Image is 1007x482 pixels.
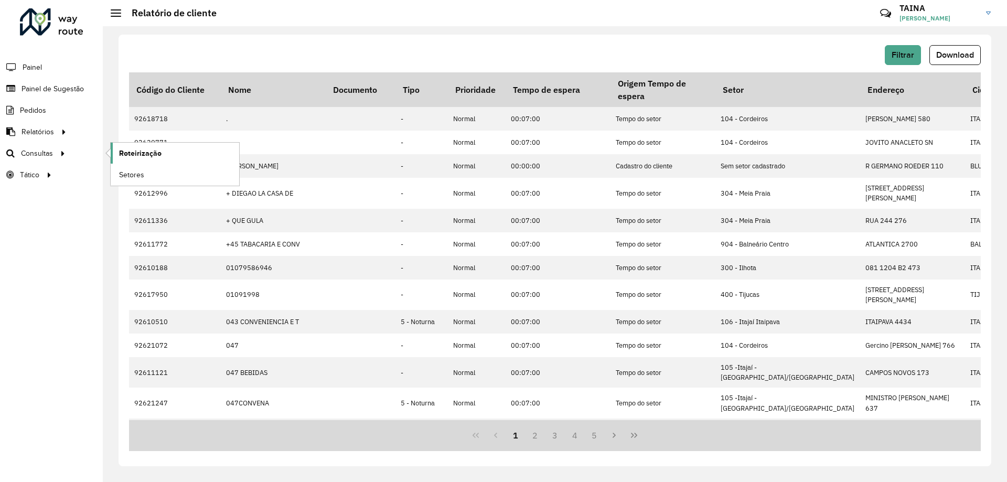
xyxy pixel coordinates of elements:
[610,131,715,154] td: Tempo do setor
[506,256,610,280] td: 00:07:00
[506,419,610,449] td: 00:07:00
[129,419,221,449] td: 92612881
[506,388,610,418] td: 00:07:00
[860,154,965,178] td: R GERMANO ROEDER 110
[936,50,974,59] span: Download
[395,310,448,334] td: 5 - Noturna
[448,419,506,449] td: Normal
[448,232,506,256] td: Normal
[221,209,326,232] td: + QUE GULA
[860,357,965,388] td: CAMPOS NOVOS 173
[395,107,448,131] td: -
[129,131,221,154] td: 92620771
[610,107,715,131] td: Tempo do setor
[715,310,860,334] td: 106 - Itajaí Itaipava
[395,209,448,232] td: -
[860,209,965,232] td: RUA 244 276
[715,388,860,418] td: 105 -Itajaí - [GEOGRAPHIC_DATA]/[GEOGRAPHIC_DATA]
[715,280,860,310] td: 400 - Tijucas
[129,178,221,208] td: 92612996
[506,107,610,131] td: 00:07:00
[129,256,221,280] td: 92610188
[395,131,448,154] td: -
[129,310,221,334] td: 92610510
[715,357,860,388] td: 105 -Itajaí - [GEOGRAPHIC_DATA]/[GEOGRAPHIC_DATA]
[448,107,506,131] td: Normal
[23,62,42,73] span: Painel
[119,169,144,180] span: Setores
[20,105,46,116] span: Pedidos
[885,45,921,65] button: Filtrar
[610,280,715,310] td: Tempo do setor
[874,2,897,25] a: Contato Rápido
[395,154,448,178] td: -
[610,232,715,256] td: Tempo do setor
[111,164,239,185] a: Setores
[715,419,860,449] td: 108 - Brusque Guabiruba
[610,419,715,449] td: Tempo do setor
[506,178,610,208] td: 00:07:00
[448,280,506,310] td: Normal
[545,425,565,445] button: 3
[715,256,860,280] td: 300 - Ilhota
[221,334,326,357] td: 047
[221,419,326,449] td: 06041989
[221,131,326,154] td: .....
[610,72,715,107] th: Origem Tempo de espera
[448,154,506,178] td: Normal
[610,357,715,388] td: Tempo do setor
[604,425,624,445] button: Next Page
[715,107,860,131] td: 104 - Cordeiros
[221,232,326,256] td: +45 TABACARIA E CONV
[395,232,448,256] td: -
[610,154,715,178] td: Cadastro do cliente
[395,280,448,310] td: -
[860,388,965,418] td: MINISTRO [PERSON_NAME] 637
[129,357,221,388] td: 92611121
[111,143,239,164] a: Roteirização
[448,72,506,107] th: Prioridade
[715,131,860,154] td: 104 - Cordeiros
[715,72,860,107] th: Setor
[448,131,506,154] td: Normal
[715,178,860,208] td: 304 - Meia Praia
[506,209,610,232] td: 00:07:00
[506,280,610,310] td: 00:07:00
[610,334,715,357] td: Tempo do setor
[565,425,585,445] button: 4
[506,334,610,357] td: 00:07:00
[448,209,506,232] td: Normal
[221,280,326,310] td: 01091998
[129,280,221,310] td: 92617950
[892,50,914,59] span: Filtrar
[899,14,978,23] span: [PERSON_NAME]
[610,178,715,208] td: Tempo do setor
[506,425,526,445] button: 1
[506,357,610,388] td: 00:07:00
[395,419,448,449] td: -
[899,3,978,13] h3: TAINA
[860,232,965,256] td: ATLANTICA 2700
[22,83,84,94] span: Painel de Sugestão
[860,131,965,154] td: JOVITO ANACLETO SN
[221,72,326,107] th: Nome
[395,388,448,418] td: 5 - Noturna
[448,310,506,334] td: Normal
[395,178,448,208] td: -
[221,357,326,388] td: 047 BEBIDAS
[610,209,715,232] td: Tempo do setor
[860,280,965,310] td: [STREET_ADDRESS][PERSON_NAME]
[860,256,965,280] td: 081 1204 B2 473
[506,232,610,256] td: 00:07:00
[448,388,506,418] td: Normal
[448,357,506,388] td: Normal
[929,45,981,65] button: Download
[221,107,326,131] td: .
[610,310,715,334] td: Tempo do setor
[506,72,610,107] th: Tempo de espera
[860,334,965,357] td: Gercino [PERSON_NAME] 766
[395,334,448,357] td: -
[860,419,965,449] td: [STREET_ADDRESS][PERSON_NAME]
[506,310,610,334] td: 00:07:00
[448,178,506,208] td: Normal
